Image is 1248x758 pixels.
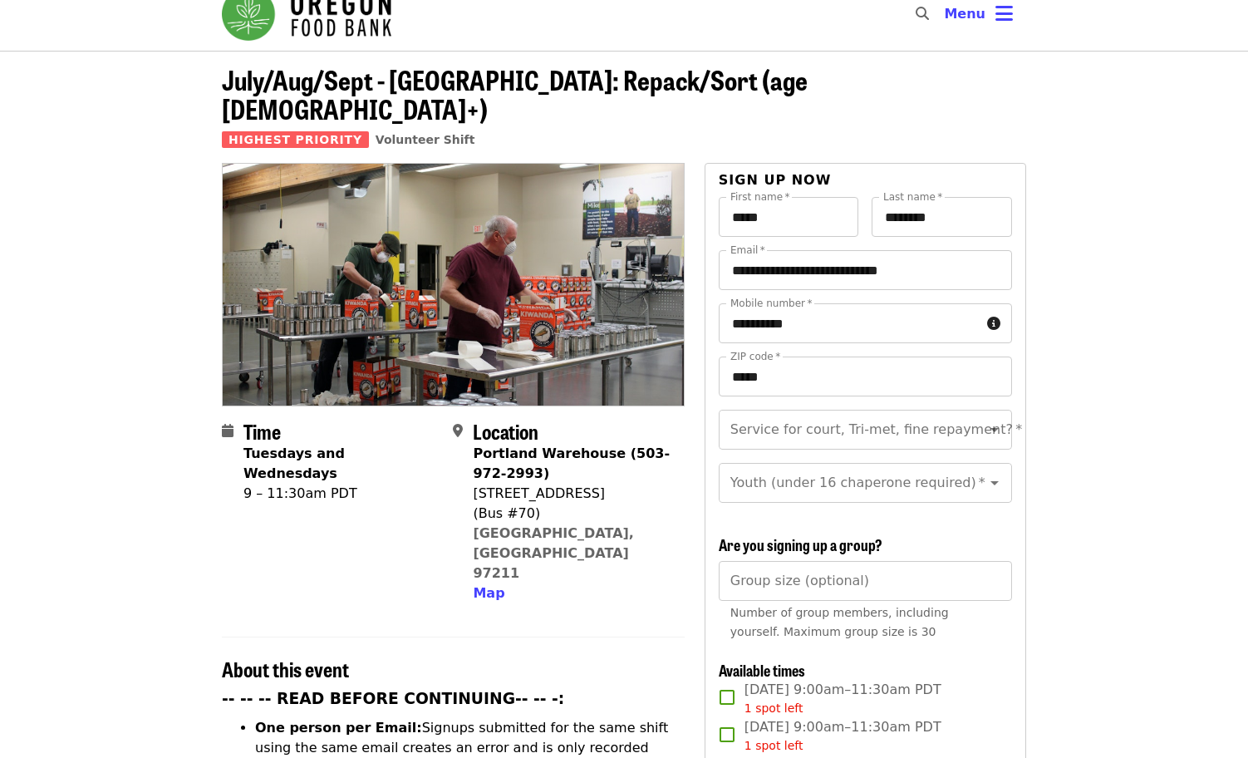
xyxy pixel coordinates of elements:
[473,484,671,504] div: [STREET_ADDRESS]
[730,298,812,308] label: Mobile number
[719,561,1012,601] input: [object Object]
[376,133,475,146] a: Volunteer Shift
[223,164,684,405] img: July/Aug/Sept - Portland: Repack/Sort (age 16+) organized by Oregon Food Bank
[987,316,1000,332] i: circle-info icon
[222,131,369,148] span: Highest Priority
[872,197,1012,237] input: Last name
[473,445,670,481] strong: Portland Warehouse (503-972-2993)
[222,60,808,128] span: July/Aug/Sept - [GEOGRAPHIC_DATA]: Repack/Sort (age [DEMOGRAPHIC_DATA]+)
[243,484,440,504] div: 9 – 11:30am PDT
[730,192,790,202] label: First name
[730,352,780,362] label: ZIP code
[983,418,1006,441] button: Open
[222,423,233,439] i: calendar icon
[744,680,941,717] span: [DATE] 9:00am–11:30am PDT
[916,6,929,22] i: search icon
[719,172,832,188] span: Sign up now
[719,197,859,237] input: First name
[243,416,281,445] span: Time
[719,357,1012,396] input: ZIP code
[744,717,941,755] span: [DATE] 9:00am–11:30am PDT
[730,245,765,255] label: Email
[473,585,504,601] span: Map
[473,583,504,603] button: Map
[255,720,422,736] strong: One person per Email:
[944,6,985,22] span: Menu
[243,445,345,481] strong: Tuesdays and Wednesdays
[719,250,1012,290] input: Email
[222,690,564,707] strong: -- -- -- READ BEFORE CONTINUING-- -- -:
[719,303,980,343] input: Mobile number
[719,534,882,555] span: Are you signing up a group?
[744,739,803,752] span: 1 spot left
[744,701,803,715] span: 1 spot left
[473,504,671,524] div: (Bus #70)
[983,471,1006,495] button: Open
[473,416,538,445] span: Location
[453,423,463,439] i: map-marker-alt icon
[222,654,349,683] span: About this event
[719,659,805,681] span: Available times
[730,606,949,638] span: Number of group members, including yourself. Maximum group size is 30
[473,525,634,581] a: [GEOGRAPHIC_DATA], [GEOGRAPHIC_DATA] 97211
[883,192,942,202] label: Last name
[995,2,1013,26] i: bars icon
